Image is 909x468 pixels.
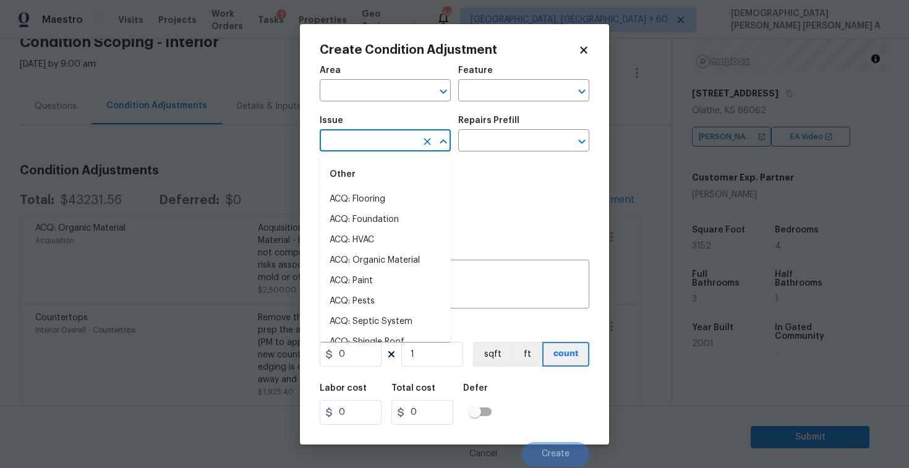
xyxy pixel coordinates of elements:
h2: Create Condition Adjustment [320,44,578,56]
button: Clear [419,133,436,150]
li: ACQ: Foundation [320,210,451,230]
button: sqft [473,342,511,367]
button: ft [511,342,542,367]
div: Other [320,160,451,189]
button: Open [573,83,591,100]
li: ACQ: Shingle Roof [320,332,451,352]
li: ACQ: Flooring [320,189,451,210]
h5: Area [320,66,341,75]
button: Close [435,133,452,150]
h5: Total cost [391,384,435,393]
li: ACQ: Septic System [320,312,451,332]
li: ACQ: Pests [320,291,451,312]
span: Create [542,449,570,459]
li: ACQ: HVAC [320,230,451,250]
h5: Defer [463,384,488,393]
h5: Repairs Prefill [458,116,519,125]
button: Cancel [450,442,517,467]
h5: Issue [320,116,343,125]
li: ACQ: Paint [320,271,451,291]
span: Cancel [469,449,497,459]
h5: Feature [458,66,493,75]
button: count [542,342,589,367]
button: Create [522,442,589,467]
button: Open [435,83,452,100]
li: ACQ: Organic Material [320,250,451,271]
button: Open [573,133,591,150]
h5: Labor cost [320,384,367,393]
